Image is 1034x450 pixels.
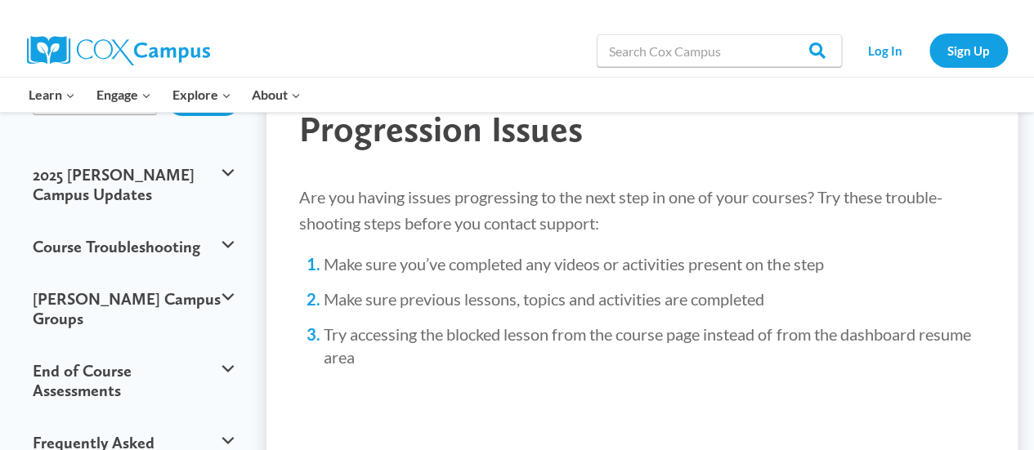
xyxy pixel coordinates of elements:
[25,149,242,221] button: 2025 [PERSON_NAME] Campus Updates
[27,36,210,65] img: Cox Campus
[929,33,1008,67] a: Sign Up
[324,287,985,310] li: Make sure previous lessons, topics and activities are completed
[25,221,242,273] button: Course Troubleshooting
[25,273,242,345] button: [PERSON_NAME] Campus Groups
[299,107,583,150] span: Progression Issues
[299,184,985,236] p: Are you having issues progressing to the next step in one of your courses? Try these trouble-shoo...
[25,345,242,417] button: End of Course Assessments
[19,78,311,112] nav: Primary Navigation
[86,78,162,112] button: Child menu of Engage
[162,78,242,112] button: Child menu of Explore
[850,33,1008,67] nav: Secondary Navigation
[241,78,311,112] button: Child menu of About
[19,78,87,112] button: Child menu of Learn
[324,252,985,275] li: Make sure you’ve completed any videos or activities present on the step
[850,33,921,67] a: Log In
[597,34,842,67] input: Search Cox Campus
[324,323,985,368] li: Try accessing the blocked lesson from the course page instead of from the dashboard resume area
